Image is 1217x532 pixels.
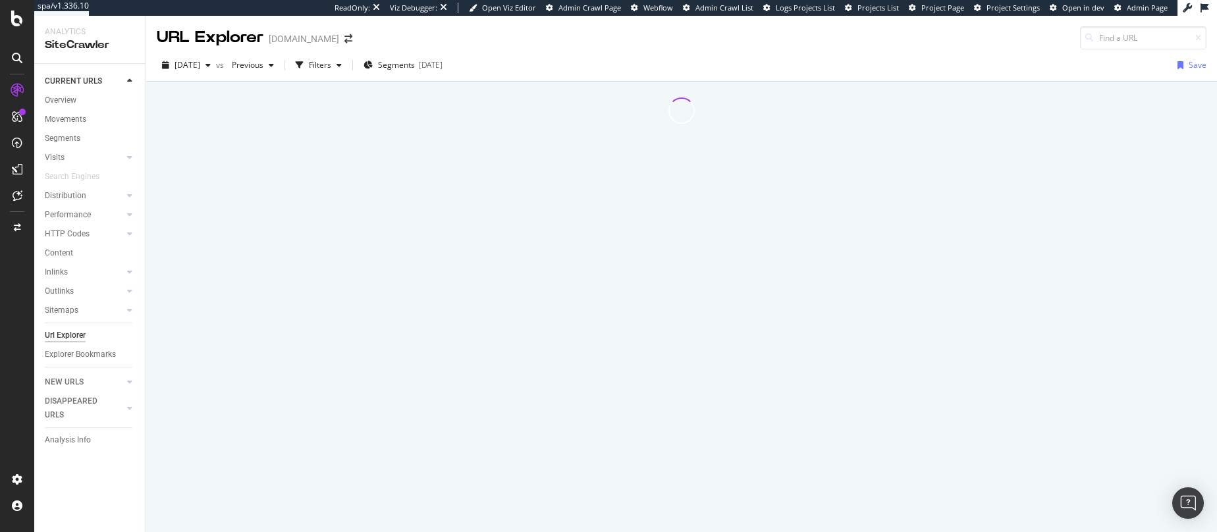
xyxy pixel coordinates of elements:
div: NEW URLS [45,375,84,389]
a: Content [45,246,136,260]
div: [DOMAIN_NAME] [269,32,339,45]
div: Search Engines [45,170,99,184]
div: Segments [45,132,80,146]
button: Segments[DATE] [358,55,448,76]
div: Url Explorer [45,329,86,342]
button: Previous [227,55,279,76]
div: [DATE] [419,59,443,70]
a: Webflow [631,3,673,13]
a: Open Viz Editor [469,3,536,13]
button: Save [1172,55,1206,76]
div: Visits [45,151,65,165]
div: Overview [45,93,76,107]
a: Search Engines [45,170,113,184]
div: Analysis Info [45,433,91,447]
span: Admin Crawl Page [558,3,621,13]
span: 2025 Aug. 10th [175,59,200,70]
a: NEW URLS [45,375,123,389]
a: Admin Crawl List [683,3,753,13]
div: DISAPPEARED URLS [45,394,111,422]
input: Find a URL [1080,26,1206,49]
a: Project Page [909,3,964,13]
a: Projects List [845,3,899,13]
a: Sitemaps [45,304,123,317]
a: Logs Projects List [763,3,835,13]
div: Sitemaps [45,304,78,317]
a: Explorer Bookmarks [45,348,136,361]
div: URL Explorer [157,26,263,49]
button: Filters [290,55,347,76]
div: Content [45,246,73,260]
div: Explorer Bookmarks [45,348,116,361]
a: HTTP Codes [45,227,123,241]
div: SiteCrawler [45,38,135,53]
div: Analytics [45,26,135,38]
button: [DATE] [157,55,216,76]
div: Save [1189,59,1206,70]
div: HTTP Codes [45,227,90,241]
a: Admin Page [1114,3,1168,13]
span: Logs Projects List [776,3,835,13]
span: Admin Crawl List [695,3,753,13]
span: Project Settings [987,3,1040,13]
a: Project Settings [974,3,1040,13]
span: Previous [227,59,263,70]
div: Movements [45,113,86,126]
a: Open in dev [1050,3,1104,13]
div: Performance [45,208,91,222]
div: Inlinks [45,265,68,279]
div: arrow-right-arrow-left [344,34,352,43]
a: Analysis Info [45,433,136,447]
div: Outlinks [45,284,74,298]
span: Project Page [921,3,964,13]
div: ReadOnly: [335,3,370,13]
span: Open in dev [1062,3,1104,13]
span: Admin Page [1127,3,1168,13]
a: Distribution [45,189,123,203]
span: Projects List [857,3,899,13]
a: Performance [45,208,123,222]
a: CURRENT URLS [45,74,123,88]
span: Segments [378,59,415,70]
div: Viz Debugger: [390,3,437,13]
a: Admin Crawl Page [546,3,621,13]
span: vs [216,59,227,70]
div: Filters [309,59,331,70]
span: Webflow [643,3,673,13]
a: DISAPPEARED URLS [45,394,123,422]
a: Visits [45,151,123,165]
div: CURRENT URLS [45,74,102,88]
div: Distribution [45,189,86,203]
a: Movements [45,113,136,126]
div: Open Intercom Messenger [1172,487,1204,519]
a: Inlinks [45,265,123,279]
span: Open Viz Editor [482,3,536,13]
a: Outlinks [45,284,123,298]
a: Segments [45,132,136,146]
a: Url Explorer [45,329,136,342]
a: Overview [45,93,136,107]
